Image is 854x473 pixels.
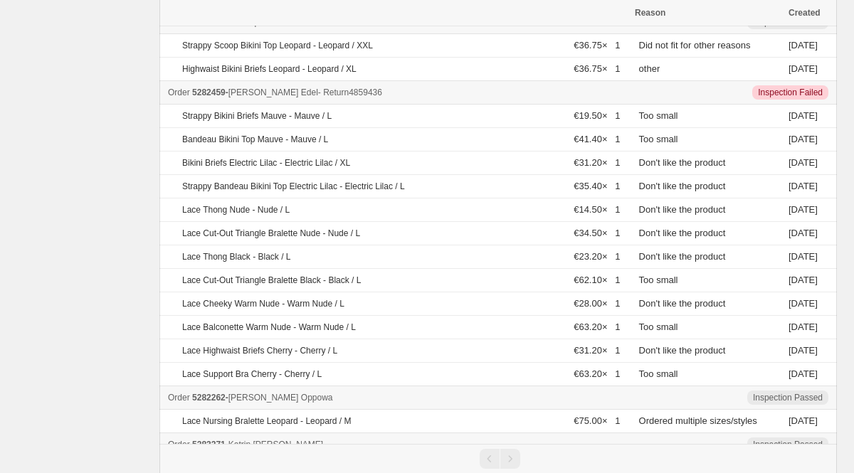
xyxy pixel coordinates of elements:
[574,228,620,238] span: €34.50 × 1
[635,8,665,18] span: Reason
[789,415,818,426] time: Thursday, September 4, 2025 at 9:10:58 AM
[182,275,361,286] p: Lace Cut-Out Triangle Bralette Black - Black / L
[789,110,818,121] time: Thursday, September 4, 2025 at 12:21:27 PM
[789,63,818,74] time: Thursday, September 4, 2025 at 4:29:06 PM
[789,204,818,215] time: Thursday, September 4, 2025 at 12:21:27 PM
[168,87,190,97] span: Order
[574,204,620,215] span: €14.50 × 1
[182,134,328,145] p: Bandeau Bikini Top Mauve - Mauve / L
[789,251,818,262] time: Thursday, September 4, 2025 at 12:21:27 PM
[635,222,784,245] td: Don't like the product
[182,228,360,239] p: Lace Cut-Out Triangle Bralette Nude - Nude / L
[789,321,818,332] time: Thursday, September 4, 2025 at 12:21:27 PM
[789,228,818,238] time: Thursday, September 4, 2025 at 12:21:27 PM
[182,63,357,75] p: Highwaist Bikini Briefs Leopard - Leopard / XL
[753,392,823,403] span: Inspection Passed
[635,152,784,175] td: Don't like the product
[182,40,373,51] p: Strappy Scoop Bikini Top Leopard - Leopard / XXL
[574,251,620,262] span: €23.20 × 1
[635,269,784,292] td: Too small
[182,368,322,380] p: Lace Support Bra Cherry - Cherry / L
[635,339,784,363] td: Don't like the product
[574,345,620,356] span: €31.20 × 1
[635,128,784,152] td: Too small
[182,298,344,309] p: Lace Cheeky Warm Nude - Warm Nude / L
[635,245,784,269] td: Don't like the product
[635,363,784,386] td: Too small
[635,410,784,433] td: Ordered multiple sizes/styles
[635,316,784,339] td: Too small
[635,58,784,81] td: other
[574,110,620,121] span: €19.50 × 1
[318,87,382,97] span: - Return 4859436
[574,415,620,426] span: €75.00 × 1
[159,444,837,473] nav: Pagination
[182,110,332,122] p: Strappy Bikini Briefs Mauve - Mauve / L
[182,204,290,216] p: Lace Thong Nude - Nude / L
[574,298,620,309] span: €28.00 × 1
[192,393,226,403] span: 5282262
[168,85,631,100] div: -
[635,34,784,58] td: Did not fit for other reasons
[182,251,291,262] p: Lace Thong Black - Black / L
[574,275,620,285] span: €62.10 × 1
[228,393,333,403] span: [PERSON_NAME] Oppowa
[635,198,784,222] td: Don't like the product
[182,181,405,192] p: Strappy Bandeau Bikini Top Electric Lilac - Electric Lilac / L
[789,298,818,309] time: Thursday, September 4, 2025 at 12:21:27 PM
[228,87,318,97] span: [PERSON_NAME] Edel
[753,439,823,450] span: Inspection Passed
[192,440,226,450] span: 5283271
[192,87,226,97] span: 5282459
[574,368,620,379] span: €63.20 × 1
[635,292,784,316] td: Don't like the product
[789,181,818,191] time: Thursday, September 4, 2025 at 12:21:27 PM
[182,321,356,333] p: Lace Balconette Warm Nude - Warm Nude / L
[182,345,337,356] p: Lace Highwaist Briefs Cherry - Cherry / L
[182,415,351,427] p: Lace Nursing Bralette Leopard - Leopard / M
[168,437,631,452] div: -
[635,175,784,198] td: Don't like the product
[789,368,818,379] time: Thursday, September 4, 2025 at 12:21:27 PM
[758,87,823,98] span: Inspection Failed
[574,134,620,144] span: €41.40 × 1
[574,321,620,332] span: €63.20 × 1
[789,275,818,285] time: Thursday, September 4, 2025 at 12:21:27 PM
[228,440,323,450] span: Katrin [PERSON_NAME]
[789,8,821,18] span: Created
[789,345,818,356] time: Thursday, September 4, 2025 at 12:21:27 PM
[574,181,620,191] span: €35.40 × 1
[635,105,784,128] td: Too small
[574,157,620,168] span: €31.20 × 1
[168,390,631,405] div: -
[168,393,190,403] span: Order
[182,157,350,169] p: Bikini Briefs Electric Lilac - Electric Lilac / XL
[168,440,190,450] span: Order
[574,40,620,51] span: €36.75 × 1
[789,40,818,51] time: Thursday, September 4, 2025 at 4:29:06 PM
[574,63,620,74] span: €36.75 × 1
[789,157,818,168] time: Thursday, September 4, 2025 at 12:21:27 PM
[789,134,818,144] time: Thursday, September 4, 2025 at 12:21:27 PM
